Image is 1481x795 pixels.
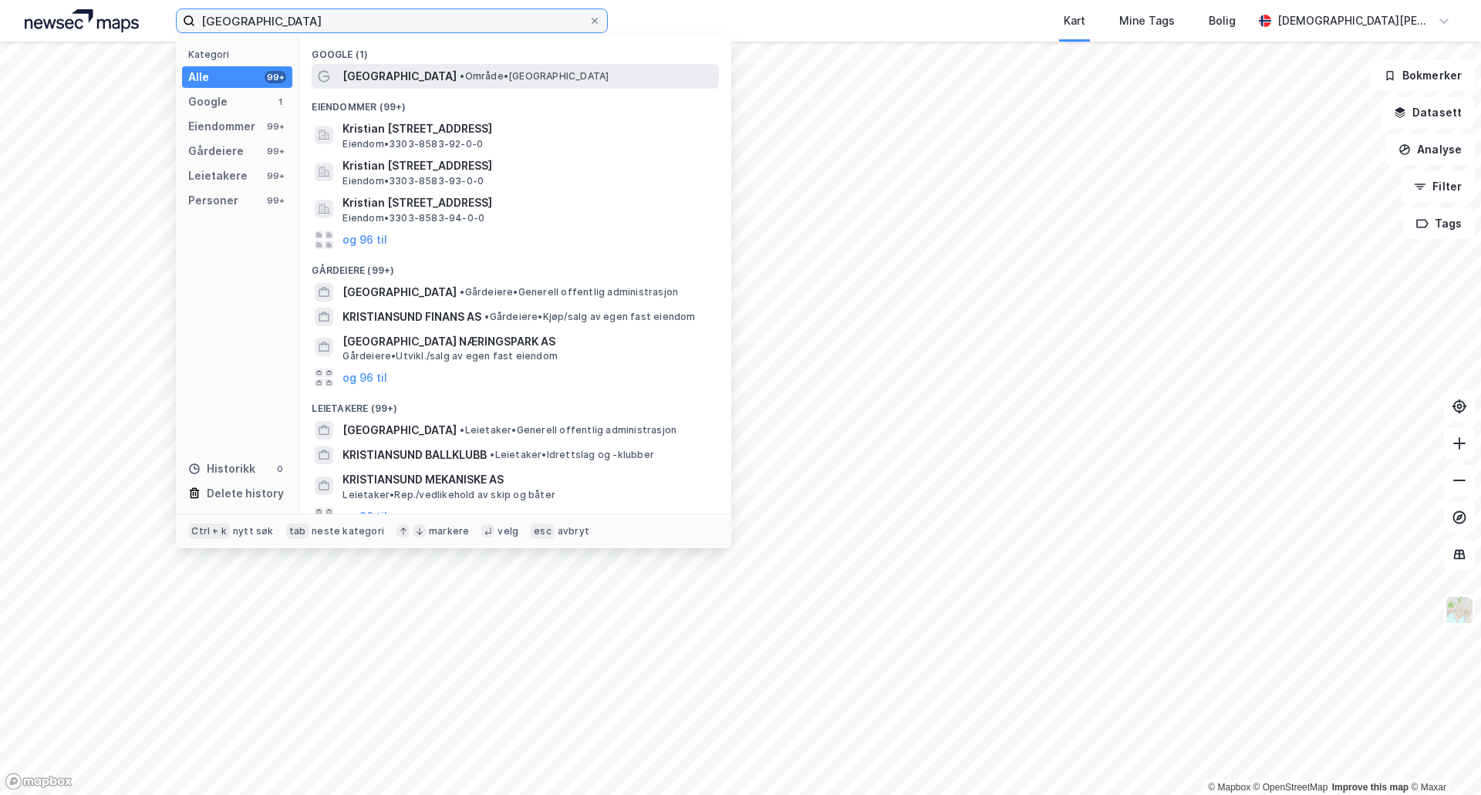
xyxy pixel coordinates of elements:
[265,120,286,133] div: 99+
[195,9,589,32] input: Søk på adresse, matrikkel, gårdeiere, leietakere eller personer
[342,421,457,440] span: [GEOGRAPHIC_DATA]
[342,194,713,212] span: Kristian [STREET_ADDRESS]
[460,70,464,82] span: •
[484,311,695,323] span: Gårdeiere • Kjøp/salg av egen fast eiendom
[342,157,713,175] span: Kristian [STREET_ADDRESS]
[342,212,484,224] span: Eiendom • 3303-8583-94-0-0
[490,449,654,461] span: Leietaker • Idrettslag og -klubber
[342,489,555,501] span: Leietaker • Rep./vedlikehold av skip og båter
[25,9,139,32] img: logo.a4113a55bc3d86da70a041830d287a7e.svg
[531,524,555,539] div: esc
[342,120,713,138] span: Kristian [STREET_ADDRESS]
[312,525,384,537] div: neste kategori
[188,167,248,185] div: Leietakere
[1208,782,1250,793] a: Mapbox
[274,463,286,475] div: 0
[1404,721,1481,795] div: Kontrollprogram for chat
[1401,171,1475,202] button: Filter
[1064,12,1085,30] div: Kart
[188,142,244,160] div: Gårdeiere
[342,308,481,326] span: KRISTIANSUND FINANS AS
[188,93,228,111] div: Google
[342,470,713,489] span: KRISTIANSUND MEKANISKE AS
[1119,12,1175,30] div: Mine Tags
[1253,782,1328,793] a: OpenStreetMap
[1385,134,1475,165] button: Analyse
[342,369,387,387] button: og 96 til
[342,175,484,187] span: Eiendom • 3303-8583-93-0-0
[342,138,483,150] span: Eiendom • 3303-8583-92-0-0
[342,231,387,249] button: og 96 til
[299,252,731,280] div: Gårdeiere (99+)
[460,424,464,436] span: •
[498,525,518,537] div: velg
[265,71,286,83] div: 99+
[1371,60,1475,91] button: Bokmerker
[188,49,292,60] div: Kategori
[188,68,209,86] div: Alle
[299,36,731,64] div: Google (1)
[1381,97,1475,128] button: Datasett
[5,773,73,790] a: Mapbox homepage
[286,524,309,539] div: tab
[342,446,487,464] span: KRISTIANSUND BALLKLUBB
[1209,12,1236,30] div: Bolig
[1277,12,1432,30] div: [DEMOGRAPHIC_DATA][PERSON_NAME]
[342,67,457,86] span: [GEOGRAPHIC_DATA]
[484,311,489,322] span: •
[342,332,713,351] span: [GEOGRAPHIC_DATA] NÆRINGSPARK AS
[460,286,678,298] span: Gårdeiere • Generell offentlig administrasjon
[342,350,558,362] span: Gårdeiere • Utvikl./salg av egen fast eiendom
[1332,782,1408,793] a: Improve this map
[188,524,230,539] div: Ctrl + k
[460,424,676,436] span: Leietaker • Generell offentlig administrasjon
[460,70,609,83] span: Område • [GEOGRAPHIC_DATA]
[429,525,469,537] div: markere
[490,449,494,460] span: •
[299,390,731,418] div: Leietakere (99+)
[265,170,286,182] div: 99+
[1404,721,1481,795] iframe: Chat Widget
[188,460,255,478] div: Historikk
[460,286,464,298] span: •
[1445,595,1474,625] img: Z
[265,194,286,207] div: 99+
[188,191,238,210] div: Personer
[188,117,255,136] div: Eiendommer
[233,525,274,537] div: nytt søk
[274,96,286,108] div: 1
[342,283,457,301] span: [GEOGRAPHIC_DATA]
[558,525,589,537] div: avbryt
[342,507,387,526] button: og 96 til
[299,89,731,116] div: Eiendommer (99+)
[265,145,286,157] div: 99+
[207,484,284,503] div: Delete history
[1403,208,1475,239] button: Tags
